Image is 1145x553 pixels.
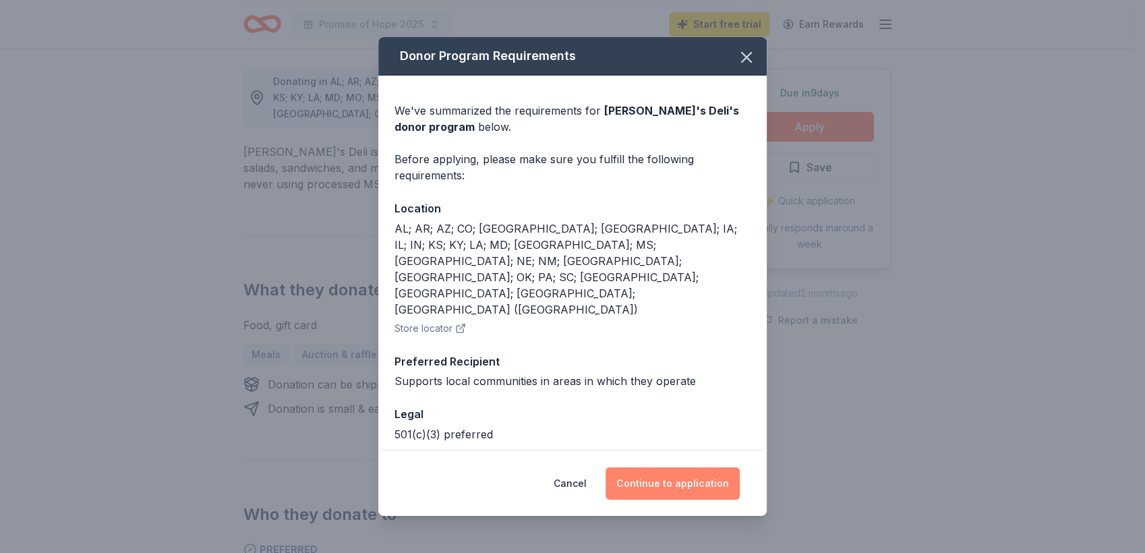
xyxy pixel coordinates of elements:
div: Location [394,200,751,217]
button: Cancel [554,467,587,500]
div: 501(c)(3) preferred [394,426,751,442]
div: AL; AR; AZ; CO; [GEOGRAPHIC_DATA]; [GEOGRAPHIC_DATA]; IA; IL; IN; KS; KY; LA; MD; [GEOGRAPHIC_DAT... [394,221,751,318]
div: Donor Program Requirements [378,37,767,76]
div: Legal [394,405,751,423]
div: Preferred Recipient [394,353,751,370]
button: Store locator [394,320,466,337]
button: Continue to application [606,467,740,500]
div: We've summarized the requirements for below. [394,103,751,135]
div: Before applying, please make sure you fulfill the following requirements: [394,151,751,183]
div: Supports local communities in areas in which they operate [394,373,751,389]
